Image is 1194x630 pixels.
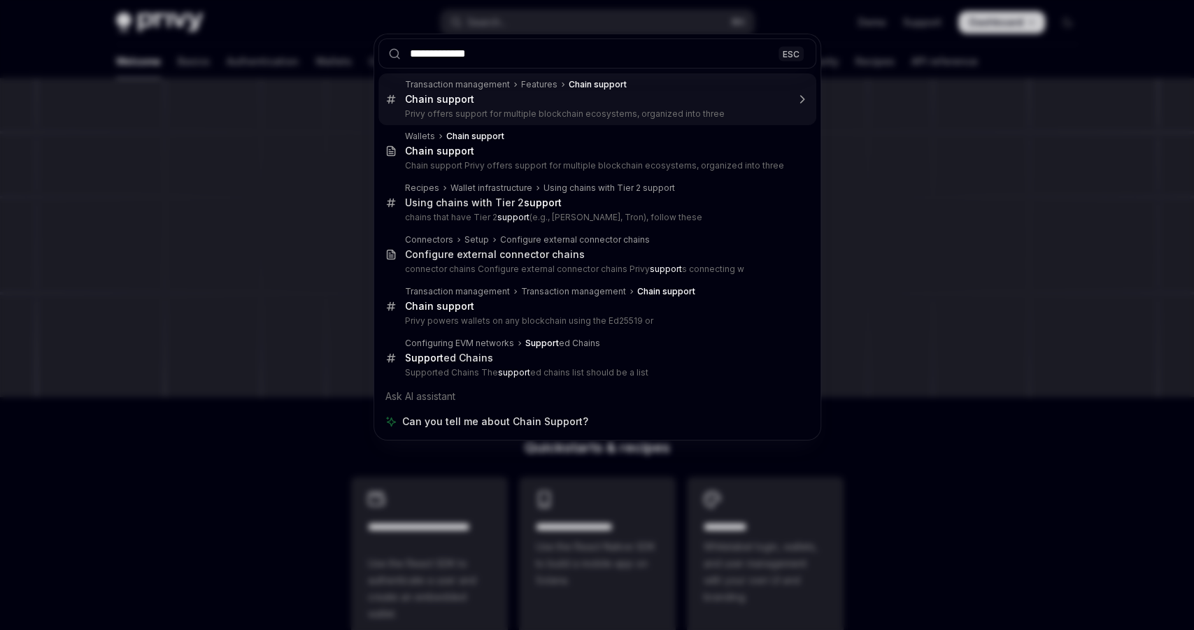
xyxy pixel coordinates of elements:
b: Support [525,338,559,348]
b: support [650,264,682,274]
div: Recipes [405,182,439,194]
b: support [498,367,530,378]
div: Features [521,79,557,90]
p: connector chains Configure external connector chains Privy s connecting w [405,264,787,275]
b: Chain support [405,300,474,312]
b: Chain support [569,79,627,90]
p: Chain support Privy offers support for multiple blockchain ecosystems, organized into three [405,160,787,171]
b: Chain support [637,286,695,296]
div: Configure external connector chains [500,234,650,245]
div: Configuring EVM networks [405,338,514,349]
b: Chain support [405,145,474,157]
p: Privy powers wallets on any blockchain using the Ed25519 or [405,315,787,327]
div: Transaction management [521,286,626,297]
div: Using chains with Tier 2 support [543,182,675,194]
p: Supported Chains The ed chains list should be a list [405,367,787,378]
span: Can you tell me about Chain Support? [402,415,588,429]
b: support [524,196,562,208]
div: Wallets [405,131,435,142]
div: ed Chains [405,352,493,364]
div: Transaction management [405,79,510,90]
div: Connectors [405,234,453,245]
div: Using chains with Tier 2 [405,196,562,209]
div: Ask AI assistant [378,384,816,409]
div: ed Chains [525,338,600,349]
b: Support [405,352,443,364]
div: Configure external connector chains [405,248,585,261]
div: Transaction management [405,286,510,297]
div: Wallet infrastructure [450,182,532,194]
div: Setup [464,234,489,245]
b: Chain support [446,131,504,141]
div: ESC [779,46,804,61]
b: Chain support [405,93,474,105]
p: chains that have Tier 2 (e.g., [PERSON_NAME], Tron), follow these [405,212,787,223]
p: Privy offers support for multiple blockchain ecosystems, organized into three [405,108,787,120]
b: support [497,212,530,222]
